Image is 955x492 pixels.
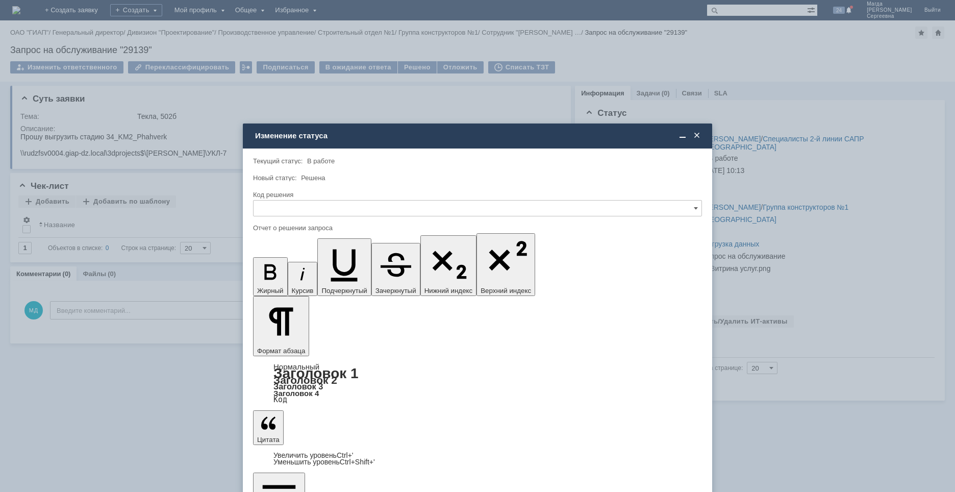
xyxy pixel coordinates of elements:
[273,389,319,398] a: Заголовок 4
[273,451,354,459] a: Increase
[476,233,535,296] button: Верхний индекс
[337,451,354,459] span: Ctrl+'
[420,235,477,296] button: Нижний индекс
[257,287,284,294] span: Жирный
[253,191,700,198] div: Код решения
[253,363,702,403] div: Формат абзаца
[273,362,319,371] a: Нормальный
[321,287,367,294] span: Подчеркнутый
[375,287,416,294] span: Зачеркнутый
[257,436,280,444] span: Цитата
[317,238,371,296] button: Подчеркнутый
[307,157,335,165] span: В работе
[340,458,375,466] span: Ctrl+Shift+'
[677,131,688,140] span: Свернуть (Ctrl + M)
[692,131,702,140] span: Закрыть
[424,287,473,294] span: Нижний индекс
[292,287,314,294] span: Курсив
[253,225,700,231] div: Отчет о решении запроса
[253,257,288,296] button: Жирный
[253,452,702,465] div: Цитата
[253,296,309,356] button: Формат абзаца
[273,365,359,381] a: Заголовок 1
[288,262,318,296] button: Курсив
[255,131,702,140] div: Изменение статуса
[273,458,375,466] a: Decrease
[301,174,325,182] span: Решена
[273,382,323,391] a: Заголовок 3
[371,243,420,296] button: Зачеркнутый
[253,410,284,445] button: Цитата
[273,374,337,386] a: Заголовок 2
[253,157,303,165] label: Текущий статус:
[273,395,287,404] a: Код
[257,347,305,355] span: Формат абзаца
[253,174,297,182] label: Новый статус:
[481,287,531,294] span: Верхний индекс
